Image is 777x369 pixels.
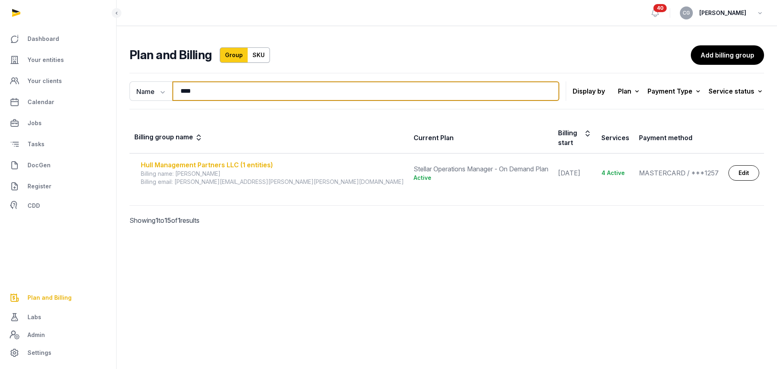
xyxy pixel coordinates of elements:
[6,177,110,196] a: Register
[28,293,72,303] span: Plan and Billing
[691,45,764,65] a: Add billing group
[6,327,110,343] a: Admin
[6,198,110,214] a: CDD
[6,343,110,363] a: Settings
[699,8,746,18] span: [PERSON_NAME]
[6,71,110,91] a: Your clients
[639,133,692,143] div: Payment method
[6,29,110,49] a: Dashboard
[6,134,110,154] a: Tasks
[6,92,110,112] a: Calendar
[141,178,404,186] div: Billing email: [PERSON_NAME][EMAIL_ADDRESS][PERSON_NAME][PERSON_NAME][DOMAIN_NAME]
[28,55,64,65] span: Your entities
[601,169,629,177] div: 4 Active
[155,216,158,224] span: 1
[28,97,54,107] span: Calendar
[28,181,51,191] span: Register
[553,154,597,193] td: [DATE]
[28,330,45,340] span: Admin
[178,216,180,224] span: 1
[558,128,592,147] div: Billing start
[129,47,212,63] h2: Plan and Billing
[6,288,110,307] a: Plan and Billing
[129,81,172,101] button: Name
[28,348,51,358] span: Settings
[414,133,454,143] div: Current Plan
[28,76,62,86] span: Your clients
[141,160,404,170] div: Hull Management Partners LLC (1 entities)
[414,164,548,174] div: Stellar Operations Manager - On Demand Plan
[248,47,270,63] a: SKU
[683,11,690,15] span: CG
[28,34,59,44] span: Dashboard
[28,118,42,128] span: Jobs
[618,85,641,97] div: Plan
[164,216,171,224] span: 15
[573,85,605,98] p: Display by
[6,50,110,70] a: Your entities
[28,139,45,149] span: Tasks
[680,6,693,19] button: CG
[28,201,40,211] span: CDD
[28,312,41,322] span: Labs
[414,174,548,182] div: Active
[647,85,702,97] div: Payment Type
[601,133,629,143] div: Services
[6,156,110,175] a: DocGen
[709,85,764,97] div: Service status
[134,132,203,143] div: Billing group name
[129,206,278,235] p: Showing to of results
[728,165,759,181] a: Edit
[639,168,719,178] div: MASTERCARD / ***1257
[654,4,667,12] span: 40
[141,170,404,178] div: Billing name: [PERSON_NAME]
[6,307,110,327] a: Labs
[6,113,110,133] a: Jobs
[28,160,51,170] span: DocGen
[220,47,248,63] a: Group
